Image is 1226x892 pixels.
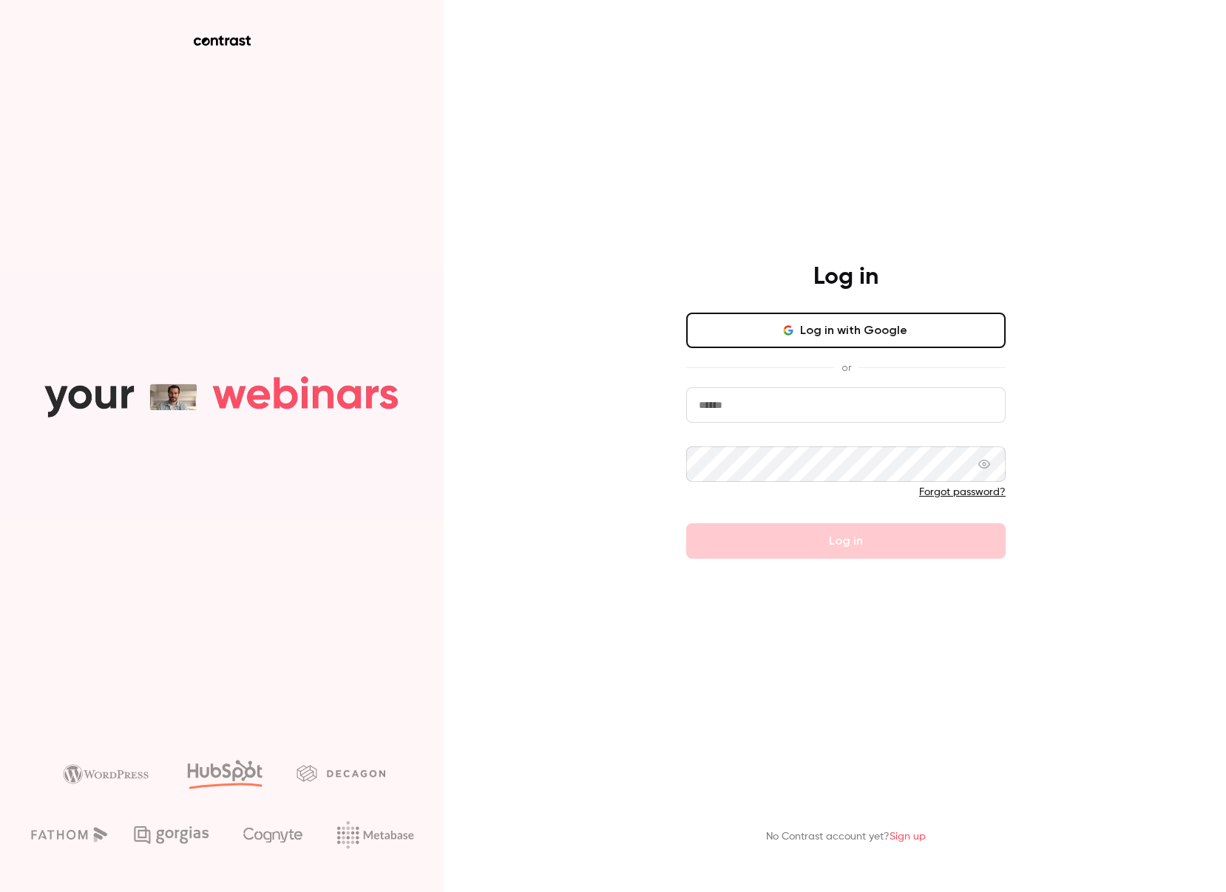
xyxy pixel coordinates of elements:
span: or [834,360,858,375]
a: Forgot password? [919,487,1006,497]
button: Log in with Google [686,313,1006,348]
a: Sign up [890,831,926,842]
p: No Contrast account yet? [766,829,926,845]
h4: Log in [813,262,878,292]
img: decagon [297,765,385,781]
